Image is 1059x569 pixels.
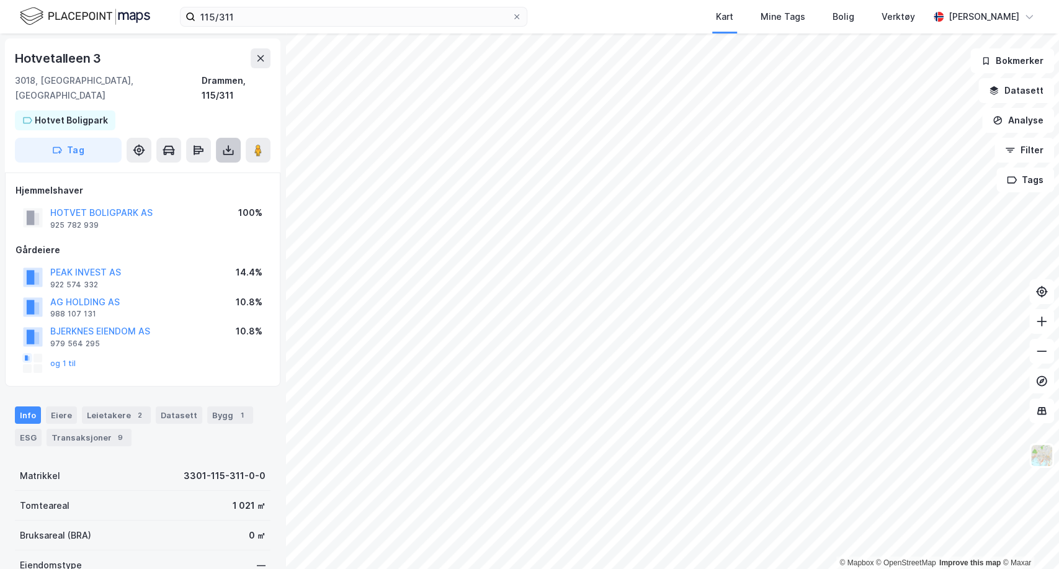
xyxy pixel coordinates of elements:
iframe: Chat Widget [997,509,1059,569]
div: Bolig [833,9,854,24]
div: Hotvet Boligpark [35,113,108,128]
div: 0 ㎡ [249,528,266,543]
div: Verktøy [882,9,915,24]
button: Bokmerker [970,48,1054,73]
div: Kontrollprogram for chat [997,509,1059,569]
button: Datasett [978,78,1054,103]
div: 1 [236,409,248,421]
button: Tag [15,138,122,163]
div: Kart [716,9,733,24]
div: Transaksjoner [47,429,132,446]
button: Tags [996,168,1054,192]
div: Bruksareal (BRA) [20,528,91,543]
div: 2 [133,409,146,421]
div: Mine Tags [761,9,805,24]
div: Tomteareal [20,498,69,513]
a: OpenStreetMap [876,558,936,567]
input: Søk på adresse, matrikkel, gårdeiere, leietakere eller personer [195,7,512,26]
div: Bygg [207,406,253,424]
div: 10.8% [236,295,262,310]
a: Mapbox [839,558,874,567]
div: [PERSON_NAME] [949,9,1019,24]
div: Eiere [46,406,77,424]
button: Filter [994,138,1054,163]
div: 14.4% [236,265,262,280]
div: Drammen, 115/311 [202,73,270,103]
div: 10.8% [236,324,262,339]
div: Datasett [156,406,202,424]
div: Info [15,406,41,424]
div: 988 107 131 [50,309,96,319]
div: Gårdeiere [16,243,270,258]
div: Matrikkel [20,468,60,483]
div: 100% [238,205,262,220]
div: ESG [15,429,42,446]
div: 925 782 939 [50,220,99,230]
button: Analyse [982,108,1054,133]
img: logo.f888ab2527a4732fd821a326f86c7f29.svg [20,6,150,27]
div: 922 574 332 [50,280,98,290]
div: 3301-115-311-0-0 [184,468,266,483]
div: 9 [114,431,127,444]
img: Z [1030,444,1053,467]
div: 3018, [GEOGRAPHIC_DATA], [GEOGRAPHIC_DATA] [15,73,202,103]
div: 979 564 295 [50,339,100,349]
div: Hotvetalleen 3 [15,48,104,68]
a: Improve this map [939,558,1001,567]
div: 1 021 ㎡ [233,498,266,513]
div: Hjemmelshaver [16,183,270,198]
div: Leietakere [82,406,151,424]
